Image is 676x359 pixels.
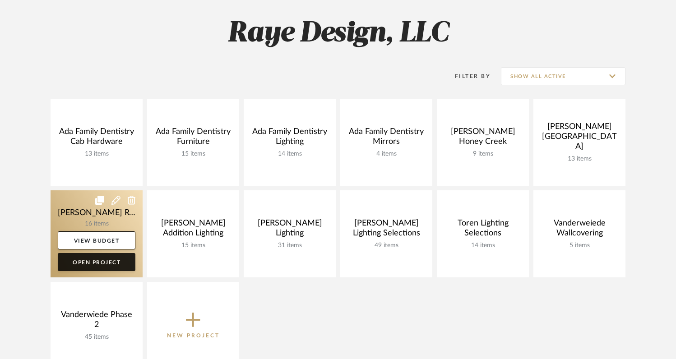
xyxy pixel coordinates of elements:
div: 13 items [541,155,618,163]
div: 4 items [347,150,425,158]
div: 49 items [347,242,425,249]
div: Vanderweiede Wallcovering [541,218,618,242]
div: 15 items [154,150,232,158]
div: [PERSON_NAME] Lighting [251,218,329,242]
div: 14 items [444,242,522,249]
div: Ada Family Dentistry Cab Hardware [58,127,135,150]
p: New Project [167,331,220,340]
div: [PERSON_NAME] Honey Creek [444,127,522,150]
div: [PERSON_NAME] Addition Lighting [154,218,232,242]
div: Vanderwiede Phase 2 [58,310,135,333]
div: 31 items [251,242,329,249]
div: 45 items [58,333,135,341]
div: Filter By [443,72,491,81]
a: Open Project [58,253,135,271]
a: View Budget [58,231,135,249]
div: 13 items [58,150,135,158]
div: Toren Lighting Selections [444,218,522,242]
div: 15 items [154,242,232,249]
div: Ada Family Dentistry Furniture [154,127,232,150]
div: Ada Family Dentistry Mirrors [347,127,425,150]
div: 14 items [251,150,329,158]
div: [PERSON_NAME] Lighting Selections [347,218,425,242]
div: 5 items [541,242,618,249]
h2: Raye Design, LLC [13,17,663,51]
div: [PERSON_NAME] [GEOGRAPHIC_DATA] [541,122,618,155]
div: 9 items [444,150,522,158]
div: Ada Family Dentistry Lighting [251,127,329,150]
